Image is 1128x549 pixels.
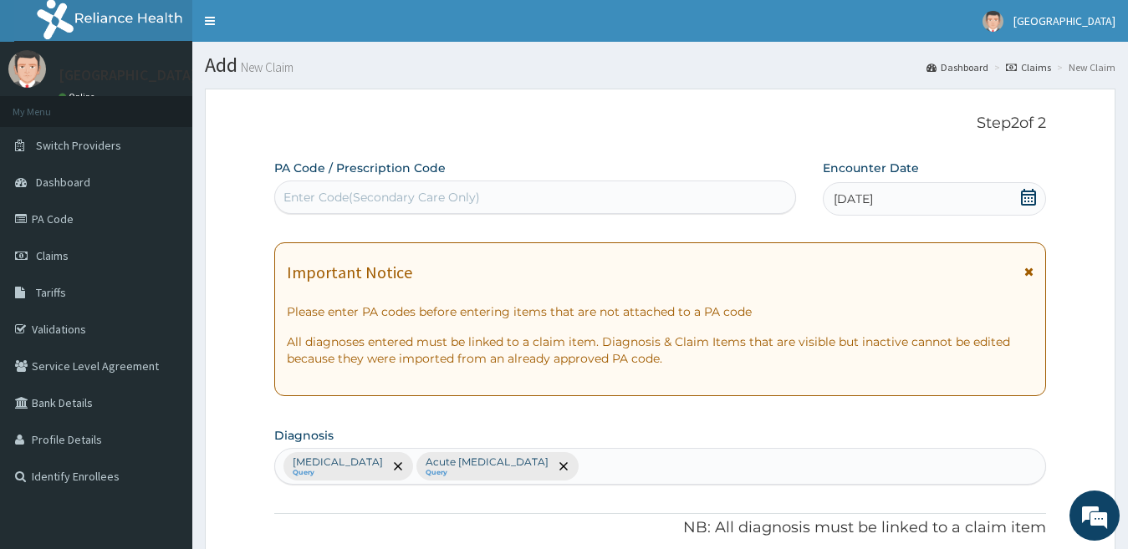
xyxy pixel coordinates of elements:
p: Step 2 of 2 [274,114,1047,133]
img: User Image [983,11,1003,32]
p: Acute [MEDICAL_DATA] [426,455,549,469]
a: Online [59,91,99,103]
li: New Claim [1053,60,1115,74]
p: All diagnoses entered must be linked to a claim item. Diagnosis & Claim Items that are visible bu... [287,333,1034,367]
label: PA Code / Prescription Code [274,160,446,176]
span: [DATE] [834,191,873,207]
h1: Add [205,54,1115,76]
label: Diagnosis [274,427,334,444]
p: [GEOGRAPHIC_DATA] [59,68,197,83]
p: NB: All diagnosis must be linked to a claim item [274,517,1047,539]
label: Encounter Date [823,160,919,176]
small: New Claim [237,61,293,74]
small: Query [426,469,549,477]
span: Switch Providers [36,138,121,153]
a: Dashboard [926,60,988,74]
span: [GEOGRAPHIC_DATA] [1013,13,1115,28]
small: Query [293,469,383,477]
p: Please enter PA codes before entering items that are not attached to a PA code [287,303,1034,320]
span: Claims [36,248,69,263]
span: Dashboard [36,175,90,190]
span: Tariffs [36,285,66,300]
div: Enter Code(Secondary Care Only) [283,189,480,206]
img: User Image [8,50,46,88]
h1: Important Notice [287,263,412,282]
span: remove selection option [390,459,406,474]
p: [MEDICAL_DATA] [293,455,383,469]
a: Claims [1006,60,1051,74]
span: remove selection option [556,459,571,474]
